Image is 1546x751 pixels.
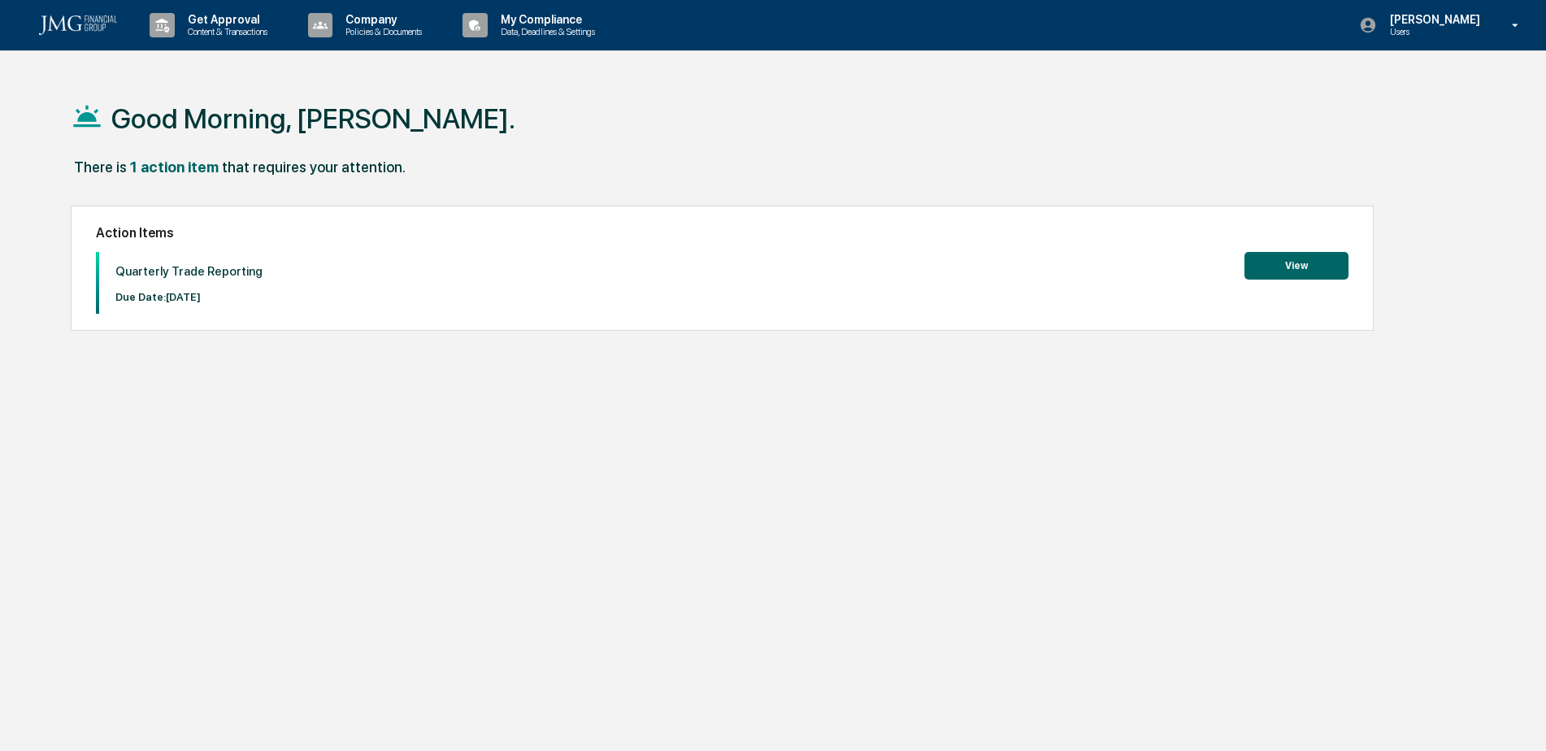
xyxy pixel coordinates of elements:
div: There is [74,158,127,176]
p: My Compliance [488,13,603,26]
p: Users [1377,26,1488,37]
p: Get Approval [175,13,276,26]
div: that requires your attention. [222,158,406,176]
p: Policies & Documents [332,26,430,37]
button: View [1244,252,1348,280]
a: View [1244,257,1348,272]
img: logo [39,15,117,35]
p: [PERSON_NAME] [1377,13,1488,26]
p: Content & Transactions [175,26,276,37]
h1: Good Morning, [PERSON_NAME]. [111,102,515,135]
p: Quarterly Trade Reporting [115,264,263,279]
p: Due Date: [DATE] [115,291,263,303]
div: 1 action item [130,158,219,176]
p: Company [332,13,430,26]
p: Data, Deadlines & Settings [488,26,603,37]
h2: Action Items [96,225,1348,241]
